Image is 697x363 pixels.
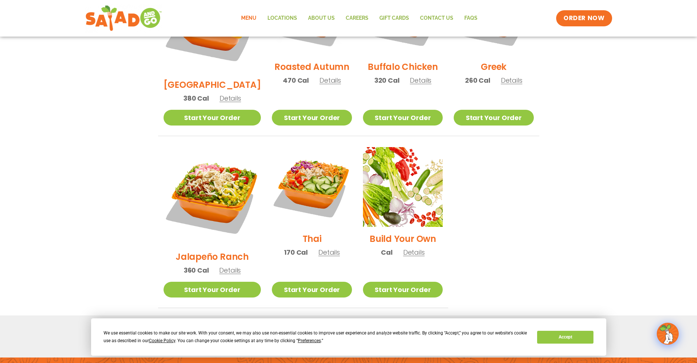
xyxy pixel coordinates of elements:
a: Start Your Order [164,282,261,297]
a: Contact Us [415,10,459,27]
div: Cookie Consent Prompt [91,318,606,356]
img: new-SAG-logo-768×292 [85,4,162,33]
span: 260 Cal [465,75,490,85]
h2: Thai [303,232,322,245]
a: Menu [236,10,262,27]
a: Start Your Order [363,282,443,297]
a: Start Your Order [272,282,352,297]
div: We use essential cookies to make our site work. With your consent, we may also use non-essential ... [104,329,528,345]
span: Details [501,76,522,85]
a: Start Your Order [454,110,533,126]
a: FAQs [459,10,483,27]
span: Cal [381,247,392,257]
span: Details [403,248,425,257]
span: Preferences [298,338,321,343]
img: Product photo for Build Your Own [363,147,443,227]
h2: Roasted Autumn [274,60,349,73]
h2: Buffalo Chicken [368,60,438,73]
h2: [GEOGRAPHIC_DATA] [164,78,261,91]
h2: Build Your Own [370,232,436,245]
a: Start Your Order [164,110,261,126]
span: ORDER NOW [563,14,604,23]
img: wpChatIcon [657,323,678,344]
h2: Jalapeño Ranch [176,250,249,263]
a: Start Your Order [363,110,443,126]
span: Details [318,248,340,257]
span: Details [410,76,431,85]
span: 320 Cal [374,75,400,85]
span: Cookie Policy [149,338,175,343]
span: 380 Cal [183,93,209,103]
a: About Us [303,10,340,27]
span: 360 Cal [184,265,209,275]
a: Careers [340,10,374,27]
a: ORDER NOW [556,10,612,26]
h2: Greek [481,60,506,73]
img: Product photo for Jalapeño Ranch Salad [164,147,261,245]
a: Start Your Order [272,110,352,126]
span: Details [220,94,241,103]
img: Product photo for Thai Salad [272,147,352,227]
span: 470 Cal [283,75,309,85]
nav: Menu [236,10,483,27]
span: Details [219,266,241,275]
span: 170 Cal [284,247,308,257]
button: Accept [537,331,593,344]
span: Details [319,76,341,85]
a: Locations [262,10,303,27]
a: GIFT CARDS [374,10,415,27]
